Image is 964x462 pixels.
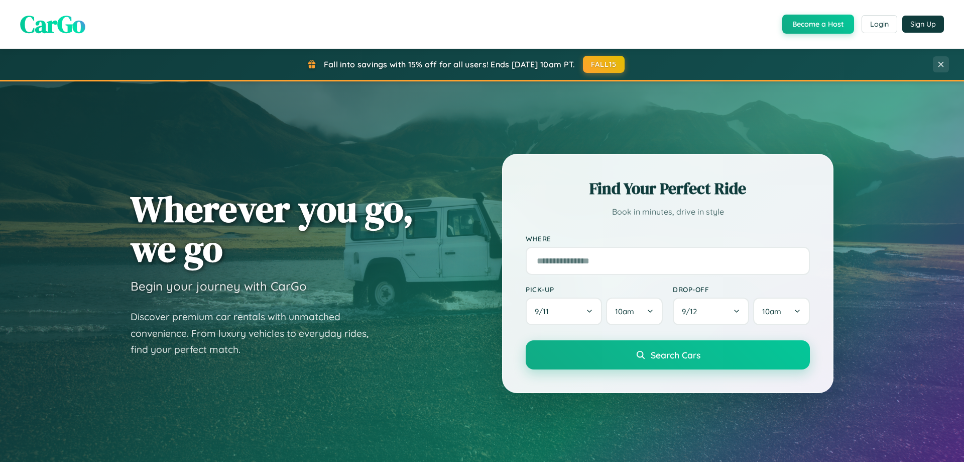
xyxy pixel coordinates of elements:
[782,15,854,34] button: Become a Host
[682,307,702,316] span: 9 / 12
[526,177,810,200] h2: Find Your Perfect Ride
[131,279,307,294] h3: Begin your journey with CarGo
[131,309,382,358] p: Discover premium car rentals with unmatched convenience. From luxury vehicles to everyday rides, ...
[651,349,700,360] span: Search Cars
[526,285,663,294] label: Pick-up
[526,298,602,325] button: 9/11
[583,56,625,73] button: FALL15
[862,15,897,33] button: Login
[902,16,944,33] button: Sign Up
[762,307,781,316] span: 10am
[526,234,810,243] label: Where
[673,298,749,325] button: 9/12
[324,59,575,69] span: Fall into savings with 15% off for all users! Ends [DATE] 10am PT.
[606,298,663,325] button: 10am
[20,8,85,41] span: CarGo
[526,205,810,219] p: Book in minutes, drive in style
[673,285,810,294] label: Drop-off
[526,340,810,369] button: Search Cars
[131,189,414,268] h1: Wherever you go, we go
[535,307,554,316] span: 9 / 11
[753,298,810,325] button: 10am
[615,307,634,316] span: 10am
